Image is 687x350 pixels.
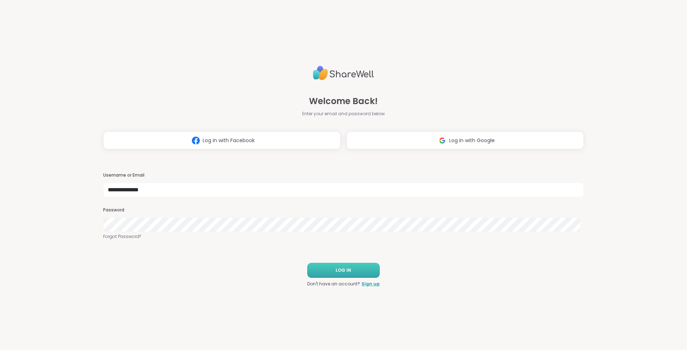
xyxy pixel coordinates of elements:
[346,131,584,149] button: Log in with Google
[361,281,380,287] a: Sign up
[435,134,449,147] img: ShareWell Logomark
[103,233,584,240] a: Forgot Password?
[313,63,374,83] img: ShareWell Logo
[449,137,495,144] span: Log in with Google
[309,95,378,108] span: Welcome Back!
[203,137,255,144] span: Log in with Facebook
[103,131,341,149] button: Log in with Facebook
[103,207,584,213] h3: Password
[103,172,584,178] h3: Username or Email
[307,263,380,278] button: LOG IN
[336,267,351,274] span: LOG IN
[189,134,203,147] img: ShareWell Logomark
[302,111,385,117] span: Enter your email and password below
[307,281,360,287] span: Don't have an account?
